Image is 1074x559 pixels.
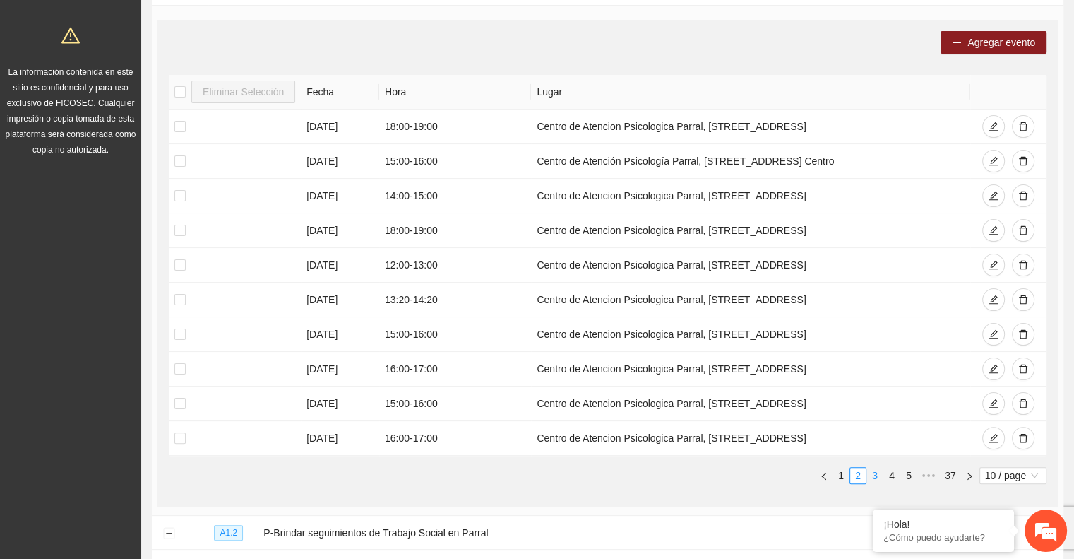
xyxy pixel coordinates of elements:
td: [DATE] [301,421,379,456]
li: Previous Page [816,467,833,484]
div: Chatee con nosotros ahora [73,72,237,90]
li: 1 [833,467,849,484]
li: Next Page [961,467,978,484]
span: right [965,472,974,481]
p: ¿Cómo puedo ayudarte? [883,532,1003,543]
td: [DATE] [301,213,379,248]
span: delete [1018,225,1028,237]
button: edit [982,150,1005,172]
span: Estamos en línea. [82,189,195,331]
span: edit [989,260,998,271]
button: delete [1012,427,1034,449]
td: Centro de Atencion Psicologica Parral, [STREET_ADDRESS] [531,213,969,248]
td: Centro de Atencion Psicologica Parral, [STREET_ADDRESS] [531,248,969,283]
button: edit [982,427,1005,449]
span: delete [1018,399,1028,410]
span: ••• [917,467,940,484]
button: delete [1012,115,1034,138]
button: edit [982,254,1005,276]
a: 5 [901,468,917,483]
td: Centro de Atencion Psicologica Parral, [STREET_ADDRESS] [531,421,969,456]
td: Centro de Atencion Psicologica Parral, [STREET_ADDRESS] [531,352,969,387]
span: delete [1018,364,1028,375]
button: edit [982,219,1005,242]
button: plusAgregar evento [941,31,1046,54]
td: [DATE] [301,387,379,421]
td: [DATE] [301,352,379,387]
button: edit [982,115,1005,138]
span: edit [989,329,998,341]
th: Hora [379,75,531,110]
a: 2 [850,468,866,483]
span: edit [989,156,998,167]
button: Eliminar Selección [191,81,295,103]
span: plus [952,37,962,49]
li: 3 [866,467,883,484]
button: delete [1012,254,1034,276]
td: 14:00 - 15:00 [379,179,531,213]
td: 13:20 - 14:20 [379,283,531,317]
div: Minimizar ventana de chat en vivo [232,7,265,41]
td: 15:00 - 16:00 [379,387,531,421]
button: delete [1012,150,1034,172]
button: delete [1012,288,1034,311]
span: edit [989,122,998,133]
button: delete [1012,323,1034,346]
span: La información contenida en este sitio es confidencial y para uso exclusivo de FICOSEC. Cualquier... [6,67,136,155]
button: right [961,467,978,484]
td: Centro de Atencion Psicologica Parral, [STREET_ADDRESS] [531,110,969,144]
a: 37 [941,468,960,483]
td: 15:00 - 16:00 [379,317,531,352]
button: Expand row [163,528,174,539]
button: edit [982,358,1005,380]
td: [DATE] [301,179,379,213]
td: 12:00 - 13:00 [379,248,531,283]
button: edit [982,323,1005,346]
td: [DATE] [301,317,379,352]
td: Centro de Atencion Psicologica Parral, [STREET_ADDRESS] [531,317,969,352]
td: Centro de Atención Psicología Parral, [STREET_ADDRESS] Centro [531,144,969,179]
span: edit [989,433,998,445]
span: delete [1018,295,1028,306]
textarea: Escriba su mensaje y pulse “Intro” [7,386,269,435]
td: 18:00 - 19:00 [379,110,531,144]
td: 16:00 - 17:00 [379,352,531,387]
span: delete [1018,191,1028,202]
button: delete [1012,219,1034,242]
span: left [820,472,828,481]
li: Next 5 Pages [917,467,940,484]
span: delete [1018,260,1028,271]
button: delete [1012,184,1034,207]
td: [DATE] [301,248,379,283]
td: 16:00 - 17:00 [379,421,531,456]
th: Lugar [531,75,969,110]
span: Agregar evento [967,35,1035,50]
td: Centro de Atencion Psicologica Parral, [STREET_ADDRESS] [531,179,969,213]
span: delete [1018,122,1028,133]
span: A1.2 [214,525,243,541]
a: 4 [884,468,900,483]
td: [DATE] [301,144,379,179]
span: edit [989,364,998,375]
span: warning [61,26,80,45]
span: delete [1018,433,1028,445]
span: edit [989,295,998,306]
span: delete [1018,156,1028,167]
button: delete [1012,392,1034,415]
th: Fecha [301,75,379,110]
span: edit [989,191,998,202]
td: Centro de Atencion Psicologica Parral, [STREET_ADDRESS] [531,283,969,317]
div: Page Size [979,467,1046,484]
td: 18:00 - 19:00 [379,213,531,248]
span: 10 / page [985,468,1041,483]
li: 2 [849,467,866,484]
span: edit [989,225,998,237]
span: edit [989,399,998,410]
li: 37 [940,467,961,484]
button: left [816,467,833,484]
button: edit [982,288,1005,311]
td: P-Brindar seguimientos de Trabajo Social en Parral [258,516,1063,550]
button: delete [1012,358,1034,380]
td: [DATE] [301,283,379,317]
button: edit [982,184,1005,207]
